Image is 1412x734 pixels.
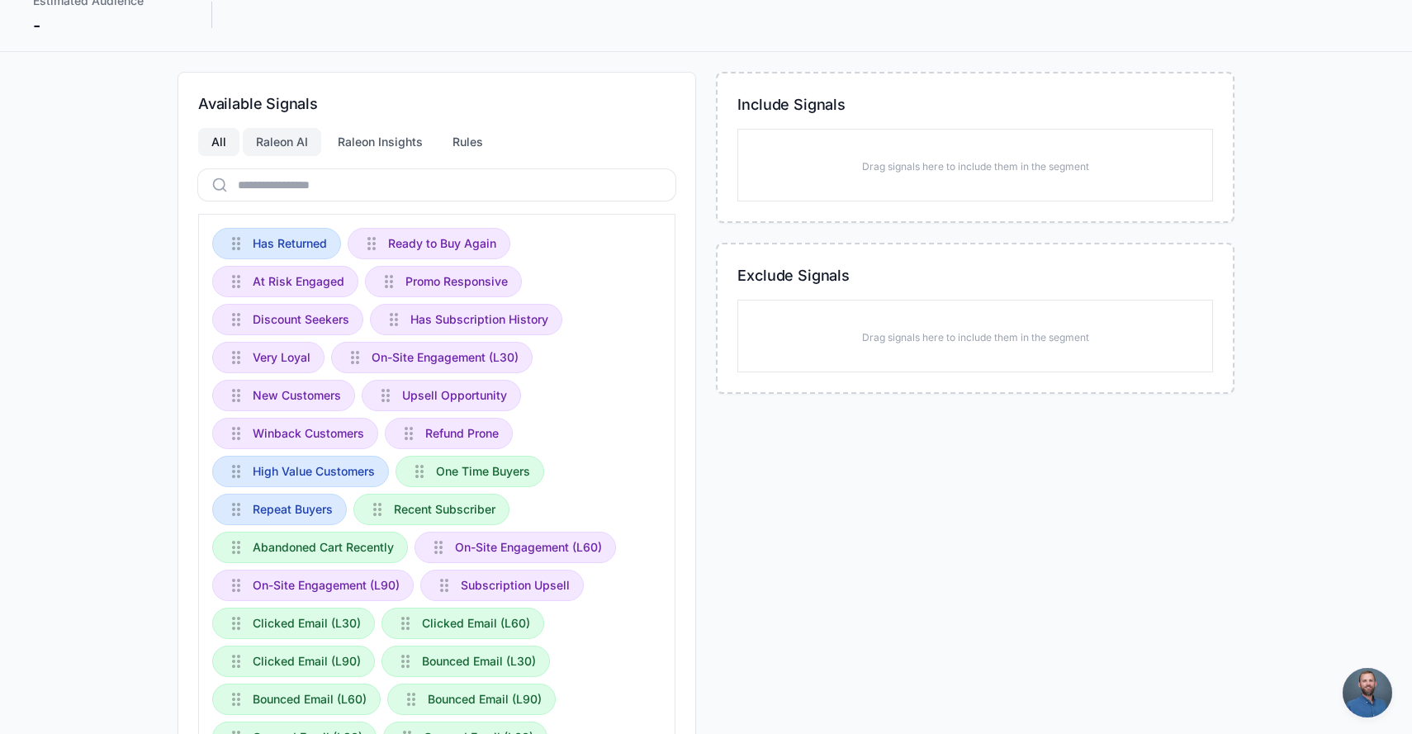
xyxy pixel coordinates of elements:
div: All [198,128,239,156]
span: Discount Seekers [253,310,349,329]
div: Raleon Insights [325,128,436,156]
span: One Time Buyers [436,462,530,481]
span: On-Site Engagement (L60) [455,538,602,556]
a: Chat öffnen [1343,668,1392,717]
span: Very Loyal [253,348,310,367]
h3: Exclude Signals [737,264,1213,286]
span: Bounced Email (L30) [422,652,536,670]
span: Upsell Opportunity [402,386,507,405]
span: Subscription Upsell [461,576,570,594]
h3: Include Signals [737,93,1213,116]
span: Winback Customers [253,424,364,443]
span: Bounced Email (L60) [253,690,367,708]
h3: Available Signals [198,92,675,115]
span: New Customers [253,386,341,405]
span: Recent Subscriber [394,500,495,519]
div: Rules [439,128,496,156]
span: Clicked Email (L30) [253,614,361,632]
span: Clicked Email (L90) [253,652,361,670]
span: High Value Customers [253,462,375,481]
span: Has Returned [253,234,327,253]
span: At Risk Engaged [253,272,344,291]
span: Abandoned Cart Recently [253,538,394,556]
span: Clicked Email (L60) [422,614,530,632]
span: Promo Responsive [405,272,508,291]
p: Drag signals here to include them in the segment [862,330,1089,345]
span: Refund Prone [425,424,499,443]
span: On-Site Engagement (L30) [372,348,519,367]
span: Has Subscription History [410,310,548,329]
div: Raleon AI [243,128,321,156]
span: Repeat Buyers [253,500,333,519]
p: Drag signals here to include them in the segment [862,159,1089,174]
span: On-Site Engagement (L90) [253,576,400,594]
div: - [33,13,178,38]
span: Ready to Buy Again [388,234,496,253]
span: Bounced Email (L90) [428,690,542,708]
